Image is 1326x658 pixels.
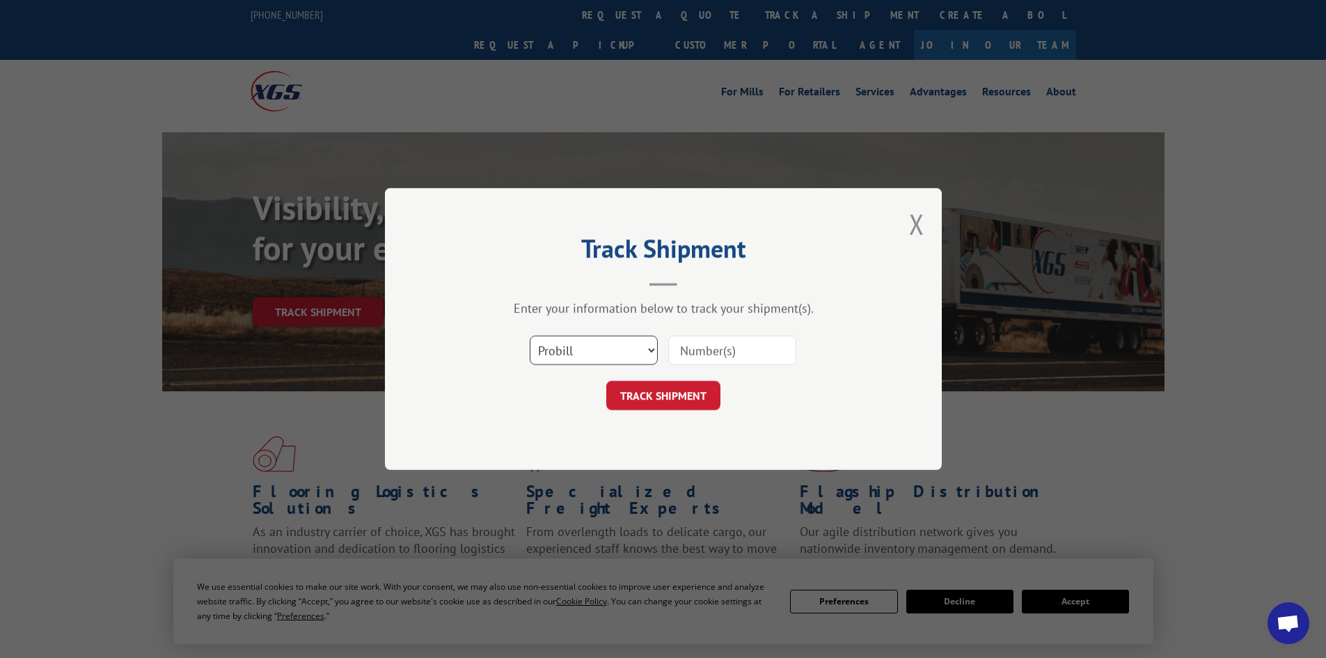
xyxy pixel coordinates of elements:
button: Close modal [909,205,924,242]
h2: Track Shipment [455,239,872,265]
input: Number(s) [668,336,796,365]
div: Enter your information below to track your shipment(s). [455,300,872,316]
div: Open chat [1268,602,1309,644]
button: TRACK SHIPMENT [606,381,720,410]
